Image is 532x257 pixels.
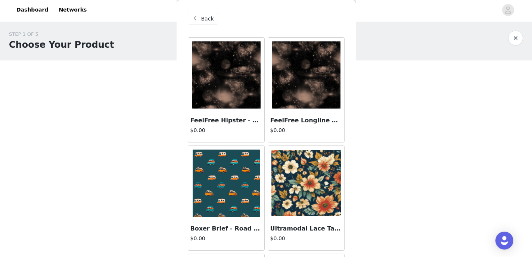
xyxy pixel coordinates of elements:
h3: Ultramodal Lace Tanga - In Bloom [270,224,342,233]
h4: $0.00 [190,235,262,242]
a: Networks [54,1,91,18]
h3: Boxer Brief - Road Trip [190,224,262,233]
h4: $0.00 [270,126,342,134]
span: Back [201,15,214,23]
img: Boxer Brief - Road Trip [193,150,260,217]
h4: $0.00 [270,235,342,242]
div: avatar [504,4,511,16]
img: FeelFree Hipster - Universe 2.0 [192,41,261,109]
h1: Choose Your Product [9,38,114,51]
a: Dashboard [12,1,53,18]
div: STEP 1 OF 5 [9,31,114,38]
h4: $0.00 [190,126,262,134]
h3: FeelFree Hipster - Universe 2.0 [190,116,262,125]
img: FeelFree Longline Bralette - Universe 2.0 [272,41,340,109]
img: Ultramodal Lace Tanga - In Bloom [271,150,341,216]
h3: FeelFree Longline Bralette - Universe 2.0 [270,116,342,125]
div: Open Intercom Messenger [495,232,513,250]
